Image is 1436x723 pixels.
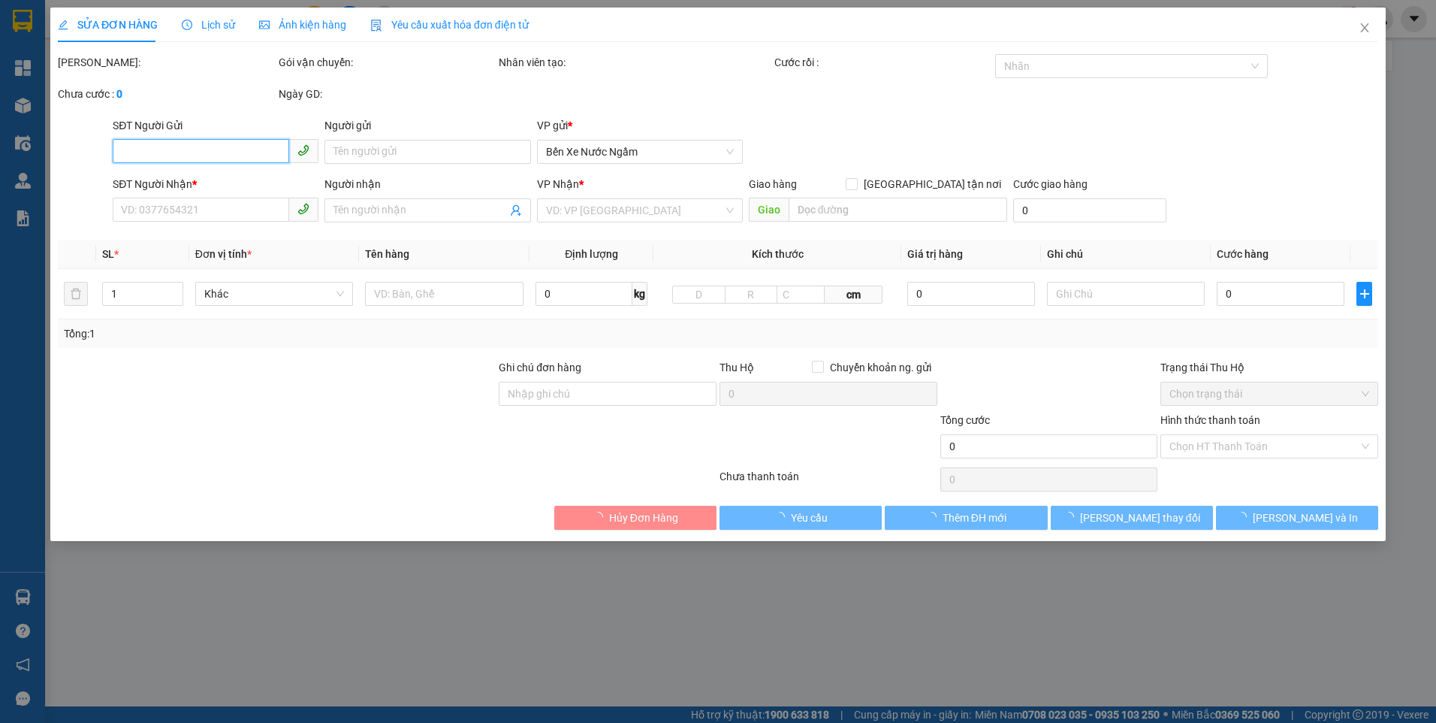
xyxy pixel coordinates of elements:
[825,286,883,304] span: cm
[774,512,791,522] span: loading
[1080,510,1200,526] span: [PERSON_NAME] thay đổi
[116,88,122,100] b: 0
[58,19,158,31] span: SỬA ĐƠN HÀNG
[297,203,309,215] span: phone
[182,19,235,31] span: Lịch sử
[609,510,678,526] span: Hủy Đơn Hàng
[789,198,1008,222] input: Dọc đường
[365,248,409,260] span: Tên hàng
[926,512,943,522] span: loading
[1051,506,1213,530] button: [PERSON_NAME] thay đổi
[1236,512,1253,522] span: loading
[858,176,1007,192] span: [GEOGRAPHIC_DATA] tận nơi
[259,20,270,30] span: picture
[1041,240,1211,269] th: Ghi chú
[672,286,726,304] input: D
[259,19,346,31] span: Ảnh kiện hàng
[1344,8,1386,50] button: Close
[297,144,309,156] span: phone
[365,282,523,306] input: VD: Bàn, Ghế
[1013,198,1166,222] input: Cước giao hàng
[324,117,530,134] div: Người gửi
[824,359,937,376] span: Chuyển khoản ng. gửi
[499,382,716,406] input: Ghi chú đơn hàng
[1357,288,1371,300] span: plus
[102,248,114,260] span: SL
[1160,359,1378,376] div: Trạng thái Thu Hộ
[499,54,771,71] div: Nhân viên tạo:
[1253,510,1358,526] span: [PERSON_NAME] và In
[1013,178,1088,190] label: Cước giao hàng
[113,176,318,192] div: SĐT Người Nhận
[58,86,276,102] div: Chưa cước :
[182,20,192,30] span: clock-circle
[113,117,318,134] div: SĐT Người Gửi
[370,20,382,32] img: icon
[537,178,579,190] span: VP Nhận
[554,506,716,530] button: Hủy Đơn Hàng
[749,198,789,222] span: Giao
[1359,22,1371,34] span: close
[195,248,252,260] span: Đơn vị tính
[943,510,1006,526] span: Thêm ĐH mới
[58,54,276,71] div: [PERSON_NAME]:
[1063,512,1080,522] span: loading
[64,282,88,306] button: delete
[632,282,647,306] span: kg
[593,512,609,522] span: loading
[1356,282,1372,306] button: plus
[546,141,734,163] span: Bến Xe Nước Ngầm
[537,117,743,134] div: VP gửi
[720,506,882,530] button: Yêu cầu
[279,86,496,102] div: Ngày GD:
[324,176,530,192] div: Người nhận
[1169,383,1369,405] span: Chọn trạng thái
[774,54,992,71] div: Cước rồi :
[885,506,1047,530] button: Thêm ĐH mới
[1047,282,1205,306] input: Ghi Chú
[64,325,554,342] div: Tổng: 1
[791,510,828,526] span: Yêu cầu
[940,414,990,426] span: Tổng cước
[1217,248,1269,260] span: Cước hàng
[752,248,804,260] span: Kích thước
[204,283,345,305] span: Khác
[565,248,618,260] span: Định lượng
[720,361,754,374] span: Thu Hộ
[279,54,496,71] div: Gói vận chuyển:
[777,286,825,304] input: C
[499,361,581,374] label: Ghi chú đơn hàng
[510,204,522,216] span: user-add
[370,19,529,31] span: Yêu cầu xuất hóa đơn điện tử
[1160,414,1260,426] label: Hình thức thanh toán
[58,20,68,30] span: edit
[907,248,963,260] span: Giá trị hàng
[749,178,797,190] span: Giao hàng
[725,286,778,304] input: R
[718,468,939,495] div: Chưa thanh toán
[1216,506,1378,530] button: [PERSON_NAME] và In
